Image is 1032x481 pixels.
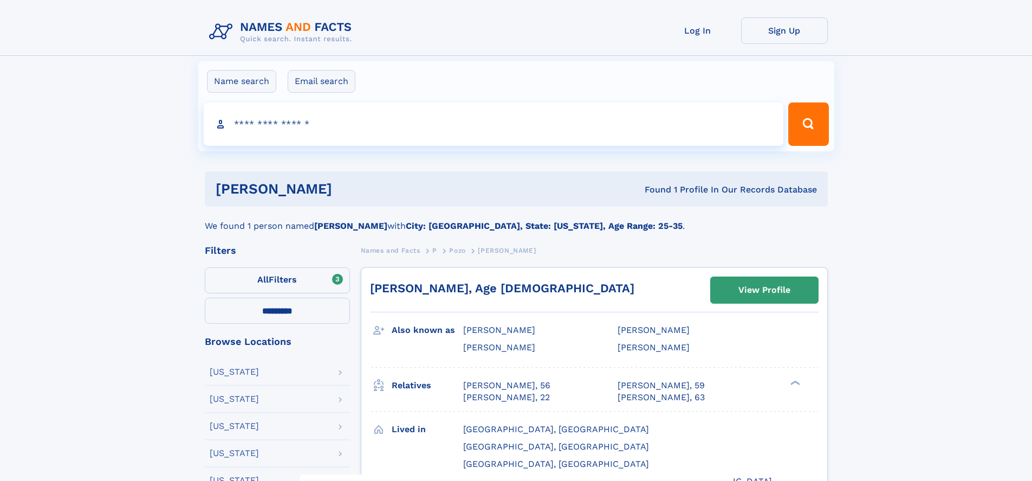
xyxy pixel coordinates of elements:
[618,342,690,352] span: [PERSON_NAME]
[216,182,489,196] h1: [PERSON_NAME]
[370,281,634,295] a: [PERSON_NAME], Age [DEMOGRAPHIC_DATA]
[207,70,276,93] label: Name search
[432,247,437,254] span: P
[392,376,463,395] h3: Relatives
[205,246,350,255] div: Filters
[205,17,361,47] img: Logo Names and Facts
[314,221,387,231] b: [PERSON_NAME]
[463,392,550,403] a: [PERSON_NAME], 22
[741,17,828,44] a: Sign Up
[788,102,828,146] button: Search Button
[432,243,437,257] a: P
[478,247,536,254] span: [PERSON_NAME]
[463,441,649,452] span: [GEOGRAPHIC_DATA], [GEOGRAPHIC_DATA]
[288,70,355,93] label: Email search
[654,17,741,44] a: Log In
[618,325,690,335] span: [PERSON_NAME]
[449,247,465,254] span: Pozo
[788,379,801,386] div: ❯
[738,278,790,303] div: View Profile
[463,459,649,469] span: [GEOGRAPHIC_DATA], [GEOGRAPHIC_DATA]
[205,207,828,233] div: We found 1 person named with .
[406,221,683,231] b: City: [GEOGRAPHIC_DATA], State: [US_STATE], Age Range: 25-35
[361,243,420,257] a: Names and Facts
[392,420,463,439] h3: Lived in
[463,380,550,392] a: [PERSON_NAME], 56
[463,325,535,335] span: [PERSON_NAME]
[210,422,259,431] div: [US_STATE]
[210,449,259,458] div: [US_STATE]
[257,274,269,285] span: All
[210,368,259,376] div: [US_STATE]
[205,267,350,293] label: Filters
[618,380,705,392] a: [PERSON_NAME], 59
[204,102,784,146] input: search input
[618,392,705,403] a: [PERSON_NAME], 63
[449,243,465,257] a: Pozo
[488,184,817,196] div: Found 1 Profile In Our Records Database
[210,395,259,403] div: [US_STATE]
[463,424,649,434] span: [GEOGRAPHIC_DATA], [GEOGRAPHIC_DATA]
[205,337,350,347] div: Browse Locations
[463,342,535,352] span: [PERSON_NAME]
[392,321,463,339] h3: Also known as
[711,277,818,303] a: View Profile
